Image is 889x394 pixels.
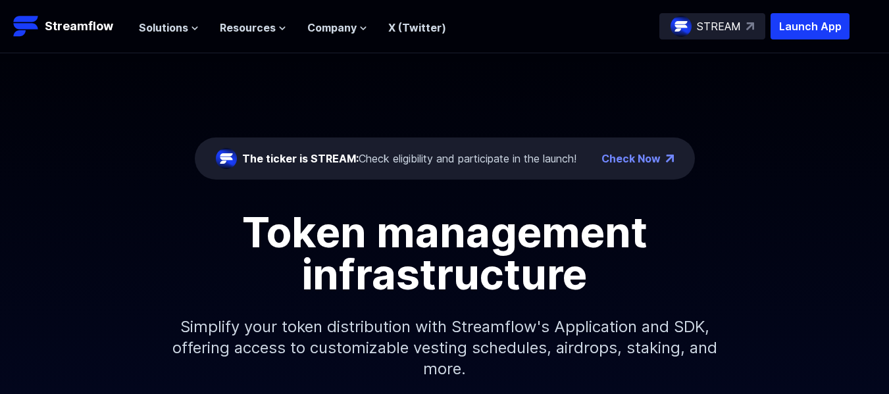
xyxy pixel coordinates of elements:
[216,148,237,169] img: streamflow-logo-circle.png
[139,20,188,36] span: Solutions
[771,13,850,39] button: Launch App
[242,151,576,166] div: Check eligibility and participate in the launch!
[220,20,276,36] span: Resources
[13,13,39,39] img: Streamflow Logo
[666,155,674,162] img: top-right-arrow.png
[13,13,126,39] a: Streamflow
[45,17,113,36] p: Streamflow
[659,13,765,39] a: STREAM
[242,152,359,165] span: The ticker is STREAM:
[307,20,367,36] button: Company
[307,20,357,36] span: Company
[601,151,661,166] a: Check Now
[139,20,199,36] button: Solutions
[388,21,446,34] a: X (Twitter)
[746,22,754,30] img: top-right-arrow.svg
[671,16,692,37] img: streamflow-logo-circle.png
[697,18,741,34] p: STREAM
[149,211,741,295] h1: Token management infrastructure
[220,20,286,36] button: Resources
